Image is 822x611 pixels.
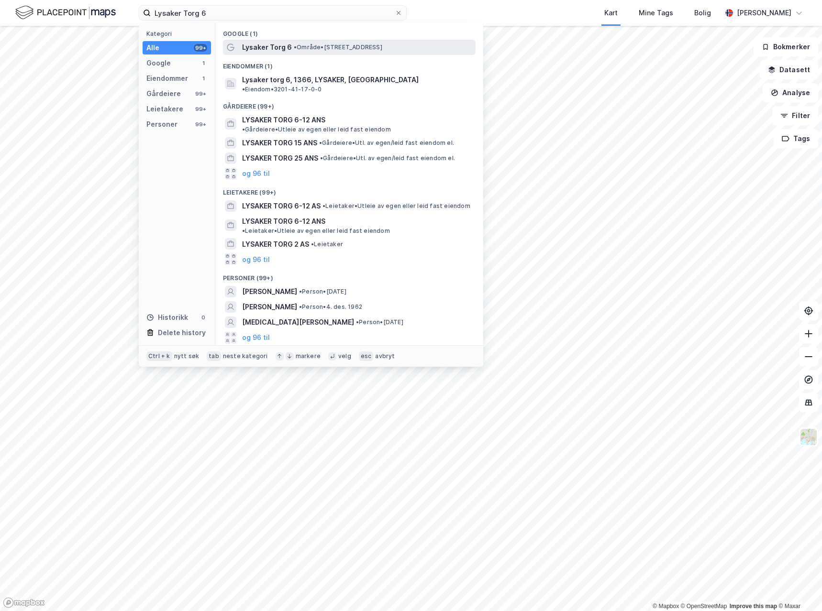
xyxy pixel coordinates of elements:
[311,240,314,248] span: •
[200,314,207,321] div: 0
[681,603,727,610] a: OpenStreetMap
[737,7,791,19] div: [PERSON_NAME]
[653,603,679,610] a: Mapbox
[242,42,292,53] span: Lysaker Torg 6
[200,75,207,82] div: 1
[146,57,171,69] div: Google
[146,312,188,323] div: Historikk
[242,114,325,126] span: LYSAKER TORG 6-12 ANS
[772,106,818,125] button: Filter
[774,565,822,611] iframe: Chat Widget
[242,253,270,265] button: og 96 til
[215,55,483,72] div: Eiendommer (1)
[322,202,325,209] span: •
[158,327,206,338] div: Delete history
[242,216,325,227] span: LYSAKER TORG 6-12 ANS
[604,7,618,19] div: Kart
[639,7,673,19] div: Mine Tags
[151,6,395,20] input: Søk på adresse, matrikkel, gårdeiere, leietakere eller personer
[194,90,207,98] div: 99+
[194,105,207,113] div: 99+
[215,95,483,112] div: Gårdeiere (99+)
[146,351,172,361] div: Ctrl + k
[242,153,318,164] span: LYSAKER TORG 25 ANS
[763,83,818,102] button: Analyse
[194,44,207,52] div: 99+
[311,240,343,248] span: Leietaker
[146,88,181,99] div: Gårdeiere
[146,73,188,84] div: Eiendommer
[215,181,483,198] div: Leietakere (99+)
[319,139,454,147] span: Gårdeiere • Utl. av egen/leid fast eiendom el.
[375,352,395,360] div: avbryt
[223,352,268,360] div: neste kategori
[319,139,322,146] span: •
[146,103,183,115] div: Leietakere
[146,119,178,130] div: Personer
[299,288,346,295] span: Person • [DATE]
[242,126,245,133] span: •
[174,352,200,360] div: nytt søk
[215,267,483,284] div: Personer (99+)
[359,351,374,361] div: esc
[760,60,818,79] button: Datasett
[800,428,818,446] img: Z
[242,74,419,86] span: Lysaker torg 6, 1366, LYSAKER, [GEOGRAPHIC_DATA]
[338,352,351,360] div: velg
[299,303,362,311] span: Person • 4. des. 1962
[207,351,221,361] div: tab
[242,227,390,235] span: Leietaker • Utleie av egen eller leid fast eiendom
[299,303,302,310] span: •
[146,42,159,54] div: Alle
[242,86,245,93] span: •
[754,37,818,56] button: Bokmerker
[356,318,403,326] span: Person • [DATE]
[730,603,777,610] a: Improve this map
[299,288,302,295] span: •
[322,202,470,210] span: Leietaker • Utleie av egen eller leid fast eiendom
[242,86,322,93] span: Eiendom • 3201-41-17-0-0
[294,44,382,51] span: Område • [STREET_ADDRESS]
[242,126,391,133] span: Gårdeiere • Utleie av egen eller leid fast eiendom
[215,22,483,40] div: Google (1)
[242,227,245,234] span: •
[242,200,321,212] span: LYSAKER TORG 6-12 AS
[774,129,818,148] button: Tags
[296,352,321,360] div: markere
[3,597,45,608] a: Mapbox homepage
[242,332,270,343] button: og 96 til
[146,30,211,37] div: Kategori
[294,44,297,51] span: •
[694,7,711,19] div: Bolig
[320,154,323,162] span: •
[242,286,297,297] span: [PERSON_NAME]
[356,318,359,326] span: •
[242,301,297,313] span: [PERSON_NAME]
[774,565,822,611] div: Kontrollprogram for chat
[242,316,354,328] span: [MEDICAL_DATA][PERSON_NAME]
[15,4,116,21] img: logo.f888ab2527a4732fd821a326f86c7f29.svg
[242,137,317,149] span: LYSAKER TORG 15 ANS
[242,168,270,179] button: og 96 til
[200,59,207,67] div: 1
[194,120,207,128] div: 99+
[320,154,455,162] span: Gårdeiere • Utl. av egen/leid fast eiendom el.
[242,239,309,250] span: LYSAKER TORG 2 AS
